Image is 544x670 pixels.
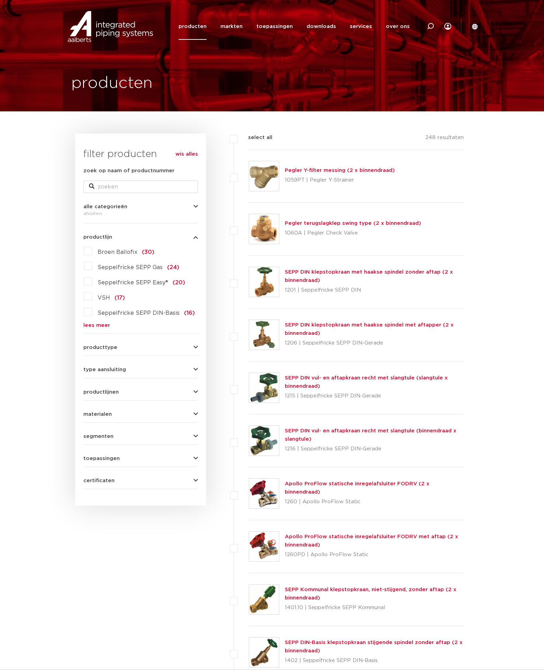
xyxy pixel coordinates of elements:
a: Pegler Y-filter messing (2 x binnendraad) [285,168,395,173]
h1: producten [71,72,153,94]
p: 1260PD | Apollo ProFlow Static [285,549,464,560]
div: afsluiters [83,209,198,218]
button: type aansluiting [83,367,198,372]
button: producttype [83,345,198,350]
a: SEPP DIN-Basis klepstopkraan stijgende spindel zonder aftap (2 x binnendraad) [285,640,463,653]
a: SEPP DIN klepstopkraan met haakse spindel zonder aftap (2 x binnendraad) [285,269,453,283]
button: productlijn [83,235,198,240]
img: Thumbnail for SEPP DIN-Basis klepstopkraan stijgende spindel zonder aftap (2 x binnendraad) [249,637,279,667]
button: alle categorieën [83,204,198,209]
img: Thumbnail for Apollo ProFlow statische inregelafsluiter FODRV met aftap (2 x binnendraad) [249,532,279,561]
p: 1206 | Seppelfricke SEPP DIN-Gerade [285,338,464,349]
p: 1401.10 | Seppelfricke SEPP Kommunal [285,602,464,613]
p: 1260 | Apollo ProFlow Static [285,496,464,507]
button: certificaten [83,478,198,483]
button: toepassingen [83,456,198,461]
p: 1060A | Pegler Check Valve [285,228,421,239]
span: producttype [83,345,117,350]
span: (24) [167,265,179,270]
span: VSH [98,295,110,301]
p: 1201 | Seppelfricke SEPP DIN [285,285,464,296]
span: toepassingen [83,456,120,461]
span: productlijnen [83,389,119,395]
a: lees meer [83,323,198,328]
span: (17) [115,295,125,301]
h3: filter producten [83,147,198,161]
nav: Menu [179,13,410,40]
a: wis alles [175,150,198,158]
a: Pegler terugslagklep swing type (2 x binnendraad) [285,221,421,226]
img: Thumbnail for Pegler Y-filter messing (2 x binnendraad) [249,161,279,191]
label: select all [238,134,272,142]
p: 248 resultaten [425,134,464,144]
span: Seppelfricke SEPP Easy® [98,280,168,285]
a: Apollo ProFlow statische inregelafsluiter FODRV met aftap (2 x binnendraad) [285,534,458,548]
span: Seppelfricke SEPP DIN-Basis [98,310,180,316]
button: segmenten [83,434,198,439]
p: 1215 | Seppelfricke SEPP DIN-Gerade [285,391,464,402]
a: services [350,13,372,40]
label: zoek op naam of productnummer [83,167,174,175]
img: Thumbnail for Pegler terugslagklep swing type (2 x binnendraad) [249,214,279,244]
a: SEPP Kommunal klepstopkraan, niet-stijgend, zonder aftap (2 x binnendraad) [285,587,456,600]
span: alle categorieën [83,204,127,209]
a: toepassingen [256,13,293,40]
span: (20) [173,280,185,285]
button: productlijnen [83,389,198,395]
p: 1402 | Seppelfricke SEPP DIN-Basis [285,655,464,666]
a: SEPP DIN klepstopkraan met haakse spindel met aftapper (2 x binnendraad) [285,322,454,336]
span: (16) [184,310,195,316]
span: certificaten [83,478,115,483]
span: (30) [142,249,154,255]
button: materialen [83,412,198,417]
a: Apollo ProFlow statische inregelafsluiter FODRV (2 x binnendraad) [285,481,429,495]
a: over ons [386,13,410,40]
img: Thumbnail for SEPP DIN vul- en aftapkraan recht met slangtule (slangtule x binnendraad) [249,373,279,403]
span: productlijn [83,235,112,240]
span: Broen Ballofix [98,249,137,255]
span: segmenten [83,434,114,439]
img: Thumbnail for Apollo ProFlow statische inregelafsluiter FODRV (2 x binnendraad) [249,479,279,508]
img: Thumbnail for SEPP DIN vul- en aftapkraan recht met slangtule (binnendraad x slangtule) [249,426,279,456]
img: Thumbnail for SEPP DIN klepstopkraan met haakse spindel met aftapper (2 x binnendraad) [249,320,279,350]
span: materialen [83,412,112,417]
img: Thumbnail for SEPP DIN klepstopkraan met haakse spindel zonder aftap (2 x binnendraad) [249,267,279,297]
span: Seppelfricke SEPP Gas [98,265,163,270]
a: SEPP DIN vul- en aftapkraan recht met slangtule (slangtule x binnendraad) [285,375,448,389]
span: type aansluiting [83,367,126,372]
input: zoeken [83,181,198,193]
a: markten [220,13,243,40]
a: SEPP DIN vul- en aftapkraan recht met slangtule (binnendraad x slangtule) [285,428,456,442]
a: downloads [307,13,336,40]
p: 1059PT | Pegler Y-Strainer [285,175,395,186]
img: Thumbnail for SEPP Kommunal klepstopkraan, niet-stijgend, zonder aftap (2 x binnendraad) [249,585,279,614]
p: 1216 | Seppelfricke SEPP DIN-Gerade [285,443,464,455]
a: producten [179,13,207,40]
